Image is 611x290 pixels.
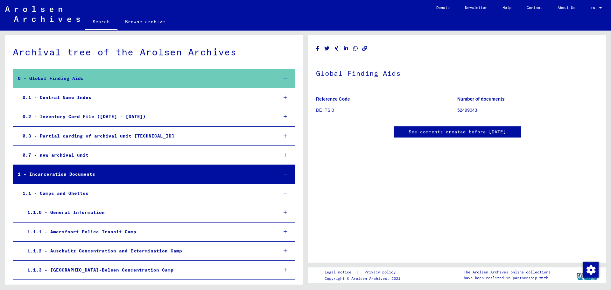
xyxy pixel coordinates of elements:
p: have been realized in partnership with [464,275,551,281]
h1: Global Finding Aids [316,59,598,87]
img: Change consent [583,262,599,278]
div: 1.1.0 - General Information [23,206,273,219]
button: Share on Twitter [324,45,330,53]
p: Copyright © Arolsen Archives, 2021 [325,276,403,281]
div: 1 - Incarceration Documents [13,168,273,180]
p: DE ITS 0 [316,107,457,114]
div: 1.1.1 - Amersfoort Police Transit Camp [23,226,273,238]
span: EN [591,6,598,10]
div: 0.1 - Central Name Index [18,91,273,104]
p: The Arolsen Archives online collections [464,269,551,275]
button: Share on Facebook [314,45,321,53]
div: Archival tree of the Arolsen Archives [13,45,295,59]
div: 1.1.3 - [GEOGRAPHIC_DATA]-Belsen Concentration Camp [23,264,273,276]
div: 0.2 - Inventory Card File ([DATE] - [DATE]) [18,110,273,123]
img: Arolsen_neg.svg [5,6,80,22]
button: Share on LinkedIn [343,45,349,53]
b: Number of documents [457,96,505,102]
a: Browse archive [117,14,173,29]
button: Share on Xing [333,45,340,53]
p: 52499043 [457,107,598,114]
a: See comments created before [DATE] [409,129,506,135]
a: Search [85,14,117,31]
a: Legal notice [325,269,356,276]
div: | [325,269,403,276]
button: Share on WhatsApp [352,45,359,53]
b: Reference Code [316,96,350,102]
div: 1.1.2 - Auschwitz Concentration and Extermination Camp [23,245,273,257]
img: yv_logo.png [576,267,600,283]
div: 1.1 - Camps and Ghettos [18,187,273,200]
button: Copy link [362,45,368,53]
a: Privacy policy [359,269,403,276]
div: 0.7 - new archival unit [18,149,273,161]
div: 0.3 - Partial carding of archival unit [TECHNICAL_ID] [18,130,273,142]
div: 0 - Global Finding Aids [13,72,273,85]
